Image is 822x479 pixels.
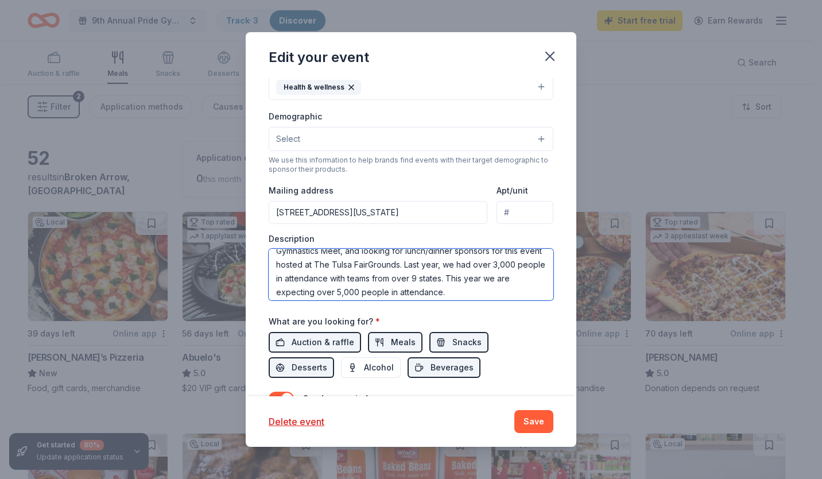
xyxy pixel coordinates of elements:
button: Health & wellness [269,75,553,100]
div: Edit your event [269,48,369,67]
button: Select [269,127,553,151]
label: What are you looking for? [269,316,380,327]
button: Desserts [269,357,334,378]
span: Snacks [452,335,482,349]
button: Auction & raffle [269,332,361,353]
button: Meals [368,332,422,353]
textarea: Good afternoon! We are gearing up for the 8th Annual Pride Invitational Gymnastics Meet, and look... [269,249,553,300]
div: We use this information to help brands find events with their target demographic to sponsor their... [269,156,553,174]
button: Delete event [269,415,324,428]
label: Demographic [269,111,322,122]
label: Description [269,233,315,245]
button: Save [514,410,553,433]
span: Alcohol [364,361,394,374]
button: Beverages [408,357,480,378]
span: Beverages [431,361,474,374]
input: Enter a US address [269,201,487,224]
button: Alcohol [341,357,401,378]
input: # [497,201,553,224]
span: Meals [391,335,416,349]
label: Mailing address [269,185,334,196]
label: Send me reminders [303,393,381,403]
span: Auction & raffle [292,335,354,349]
div: Health & wellness [276,80,361,95]
button: Snacks [429,332,488,353]
span: Desserts [292,361,327,374]
label: Apt/unit [497,185,528,196]
span: Select [276,132,300,146]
